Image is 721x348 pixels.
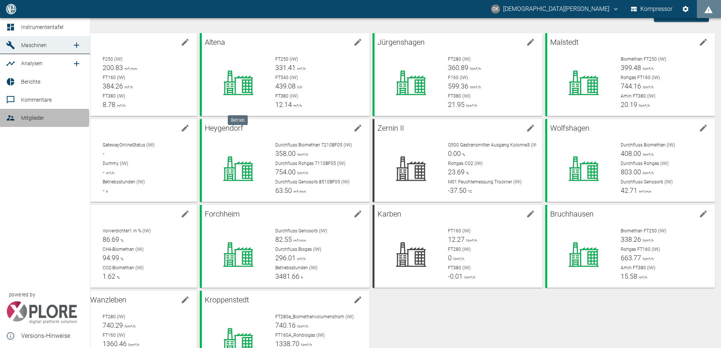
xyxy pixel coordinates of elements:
[103,82,123,90] span: 384.26
[621,82,641,90] span: 744.16
[21,42,47,48] span: Maschinen
[448,93,471,99] span: FT380 (IW)
[69,56,84,71] a: new /analyses/list/0
[21,24,63,30] span: Instrumententafel
[448,247,471,252] span: FT280 (IW)
[696,206,711,221] button: Maschine bearbeiten
[523,35,538,50] button: Maschine bearbeiten
[550,209,594,218] span: Bruchhausen
[448,272,463,280] span: -0.01
[448,228,471,234] span: FT160 (IW)
[465,171,469,175] span: %
[275,64,296,72] span: 331.41
[621,64,641,72] span: 399.48
[275,161,345,166] span: Durchfluss Rohgas 7110BF05 (IW)
[491,5,500,14] div: CK
[21,79,40,85] span: Berichte
[545,205,715,288] a: BruchhausenMaschine bearbeitenBiomethan FT250 (IW)338.26Nm³/hRohgas FT160 (IW)663.77Nm³/hAmin FT3...
[448,265,471,270] span: FT380 (IW)
[200,119,370,202] a: HeygendorfMaschine bearbeitenDurchfluss Biomethan 7210BF05 (IW)358.00Nm³/hDurchfluss Rohgas 7110B...
[452,257,464,261] span: Nm³/h
[629,2,674,16] button: Kompressor
[275,333,325,338] span: FT160A_Rohbiogas (IW)
[104,171,114,175] span: m³/h
[448,168,465,176] span: 23.69
[127,343,139,347] span: Nm³/h
[696,121,711,136] button: Maschine bearbeiten
[178,35,193,50] button: Maschine bearbeiten
[621,179,673,185] span: Durchfluss Genosorb (IW)
[103,321,123,329] span: 740.29
[448,254,452,262] span: 0
[200,205,370,288] a: ForchheimMaschine bearbeitenDurchfluss Genosorb (IW)82.55m³/minDurchfluss Biogas (IW)296.01m³/hBe...
[621,272,637,280] span: 15.58
[550,38,578,47] span: Malstedt
[275,254,296,262] span: 296.01
[275,150,296,157] span: 358.00
[123,85,133,89] span: m³/h
[523,121,538,136] button: Maschine bearbeiten
[641,153,654,157] span: Nm³/h
[103,56,123,62] span: F250 (IW)
[103,186,104,194] span: -
[178,206,193,221] button: Maschine bearbeiten
[468,67,481,71] span: Nm³/h
[205,209,240,218] span: Forchheim
[103,314,125,319] span: FT280 (IW)
[350,121,365,136] button: Maschine bearbeiten
[275,228,327,234] span: Durchfluss Genosorb (IW)
[299,275,303,279] span: h
[621,93,655,99] span: Amin FT380 (IW)
[296,153,308,157] span: Nm³/h
[275,247,321,252] span: Durchfluss Biogas (IW)
[119,257,123,261] span: %
[637,189,652,194] span: m³/min
[621,247,660,252] span: Rohgas FT160 (IW)
[9,291,35,298] span: powered by
[205,295,249,304] span: Kroppenstedt
[103,93,125,99] span: FT380 (IW)
[448,179,522,185] span: M01 Feuchtemessung Trockner (IW)
[69,38,84,53] a: new /machines
[275,75,298,80] span: FT540 (IW)
[299,343,312,347] span: Nm³/h
[21,115,44,121] span: Mitglieder
[621,161,669,166] span: Durchfluss Rohgas (IW)
[448,64,468,72] span: 360.89
[103,254,119,262] span: 94.99
[103,340,127,348] span: 1360.46
[448,161,483,166] span: Rohgas CO2 (IW)
[275,179,350,185] span: Durchfluss Genosorb 8510BF05 (IW)
[103,161,128,166] span: Dummy (IW)
[103,64,123,72] span: 200.83
[637,275,647,279] span: m³/h
[621,142,675,148] span: Durchfluss Biomethan (IW)
[115,104,125,108] span: m³/h
[448,82,468,90] span: 599.36
[621,265,655,270] span: Amin FT380 (IW)
[103,333,125,338] span: FT160 (IW)
[466,189,472,194] span: °C
[275,314,354,319] span: FT280a_Biomethanvolumenstrom (IW)
[103,247,144,252] span: CH4-Biomethan (IW)
[373,119,542,202] a: Zernin IIMaschine bearbeitenQ500 Gastransmitter Ausgang Kolonne3 (IW)0.00%Rohgas CO2 (IW)23.69%M0...
[200,33,370,116] a: AltenaMaschine bearbeitenFT250 (IW)331.41m³/hFT540 (IW)439.08kWFT380 (IW)12.14m³/h
[178,121,193,136] button: Maschine bearbeiten
[448,56,471,62] span: FT280 (IW)
[103,235,119,243] span: 86.69
[104,189,108,194] span: h
[373,33,542,116] a: JürgenshagenMaschine bearbeitenFT280 (IW)360.89Nm³/hF160 (IW)599.36Nm³/hFT380 (IW)21.95Nm³/h
[292,189,306,194] span: m³/min
[296,67,305,71] span: m³/h
[448,75,468,80] span: F160 (IW)
[463,275,475,279] span: Nm³/h
[545,119,715,202] a: WolfshagenMaschine bearbeitenDurchfluss Biomethan (IW)408.00Nm³/hDurchfluss Rohgas (IW)803.00Nm³/...
[377,38,425,47] span: Jürgenshagen
[27,33,197,116] a: MüdenMaschine bearbeitenF250 (IW)200.83m³/minFT160 (IW)384.26m³/hFT380 (IW)8.78m³/h
[377,124,404,133] span: Zernin II
[296,324,308,328] span: Nm³/h
[448,142,539,148] span: Q500 Gastransmitter Ausgang Kolonne3 (IW)
[373,205,542,288] a: KarbenMaschine bearbeitenFT160 (IW)12.27Nm³/hFT280 (IW)0Nm³/hFT380 (IW)-0.01Nm³/h
[296,85,302,89] span: kW
[350,292,365,307] button: Maschine bearbeiten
